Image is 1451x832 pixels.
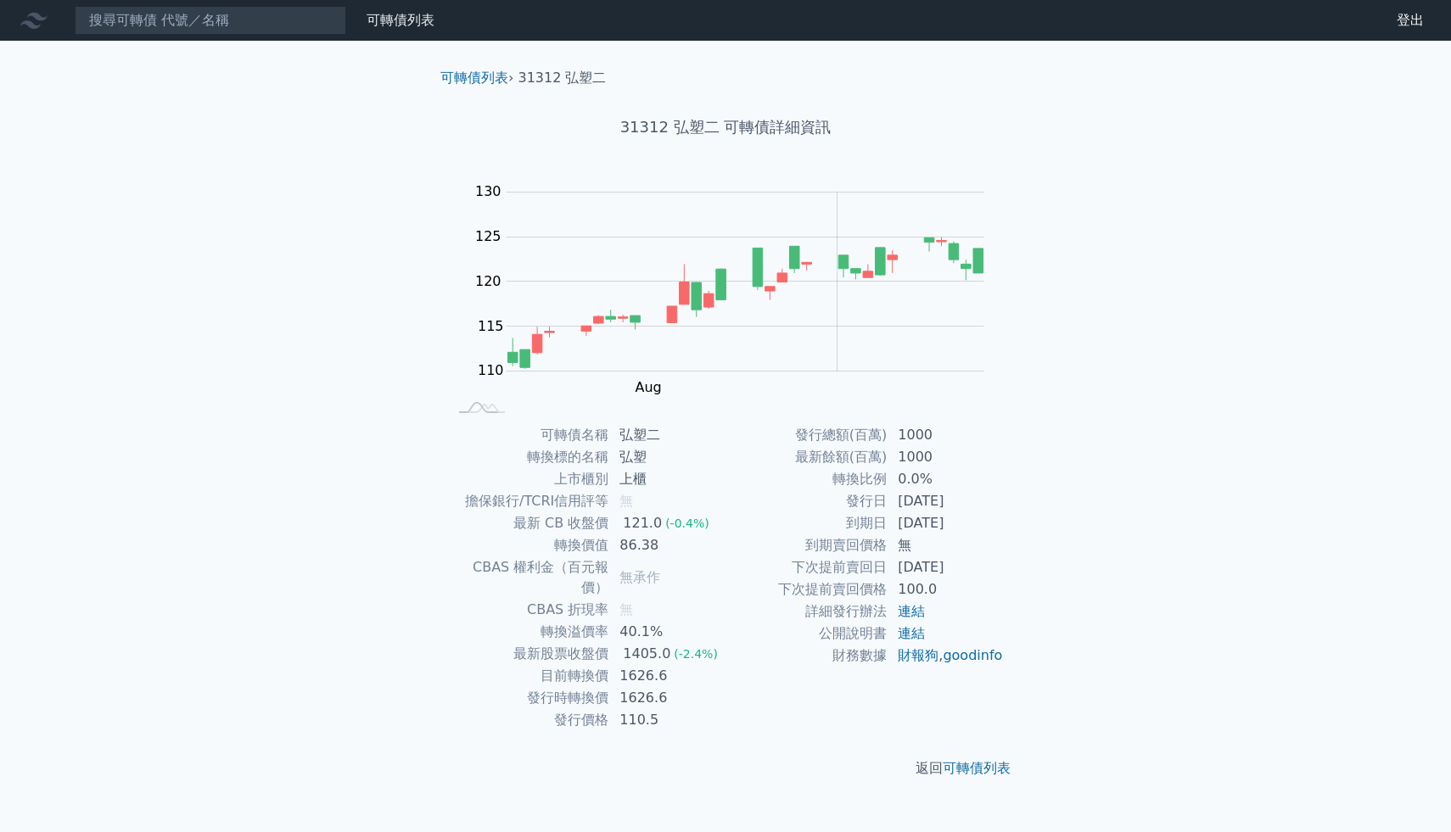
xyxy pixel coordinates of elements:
div: 121.0 [619,513,665,533]
td: 1000 [888,446,1004,468]
span: (-0.4%) [665,517,709,530]
td: [DATE] [888,512,1004,534]
td: 40.1% [609,621,725,643]
td: 目前轉換價 [447,665,609,687]
span: (-2.4%) [674,647,718,661]
td: , [888,645,1004,667]
td: 轉換標的名稱 [447,446,609,468]
td: CBAS 折現率 [447,599,609,621]
td: 0.0% [888,468,1004,490]
td: 86.38 [609,534,725,556]
span: 無承作 [619,569,660,585]
div: 1405.0 [619,644,674,664]
td: 弘塑 [609,446,725,468]
td: 上櫃 [609,468,725,490]
td: 下次提前賣回日 [725,556,888,578]
a: 可轉債列表 [440,70,508,86]
td: 無 [888,534,1004,556]
td: 弘塑二 [609,424,725,446]
h1: 31312 弘塑二 可轉債詳細資訊 [427,115,1024,139]
td: CBAS 權利金（百元報價） [447,556,609,599]
p: 返回 [427,758,1024,779]
input: 搜尋可轉債 代號／名稱 [75,6,346,35]
a: 可轉債列表 [943,760,1011,776]
td: 轉換溢價率 [447,621,609,643]
g: Chart [467,183,1010,395]
span: 無 [619,601,633,617]
td: [DATE] [888,490,1004,512]
a: goodinfo [943,647,1002,663]
td: 發行價格 [447,709,609,731]
td: 財務數據 [725,645,888,667]
td: 1626.6 [609,687,725,709]
tspan: 120 [475,273,501,289]
td: 轉換比例 [725,468,888,490]
td: 最新股票收盤價 [447,643,609,665]
td: 公開說明書 [725,623,888,645]
td: 最新餘額(百萬) [725,446,888,468]
td: 1000 [888,424,1004,446]
a: 連結 [898,625,925,641]
td: 詳細發行辦法 [725,600,888,623]
tspan: 125 [475,228,501,244]
td: 發行日 [725,490,888,512]
td: 100.0 [888,578,1004,600]
td: 發行總額(百萬) [725,424,888,446]
td: 擔保銀行/TCRI信用評等 [447,490,609,512]
a: 登出 [1383,7,1437,34]
td: [DATE] [888,556,1004,578]
span: 無 [619,493,633,509]
td: 最新 CB 收盤價 [447,512,609,534]
tspan: 130 [475,183,501,199]
tspan: 115 [478,318,504,334]
tspan: Aug [636,379,662,395]
a: 可轉債列表 [367,12,434,28]
td: 可轉債名稱 [447,424,609,446]
td: 上市櫃別 [447,468,609,490]
tspan: 110 [478,362,504,378]
td: 轉換價值 [447,534,609,556]
a: 連結 [898,603,925,619]
td: 發行時轉換價 [447,687,609,709]
li: › [440,68,513,88]
td: 到期日 [725,512,888,534]
td: 下次提前賣回價格 [725,578,888,600]
td: 到期賣回價格 [725,534,888,556]
a: 財報狗 [898,647,938,663]
td: 110.5 [609,709,725,731]
li: 31312 弘塑二 [518,68,607,88]
td: 1626.6 [609,665,725,687]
